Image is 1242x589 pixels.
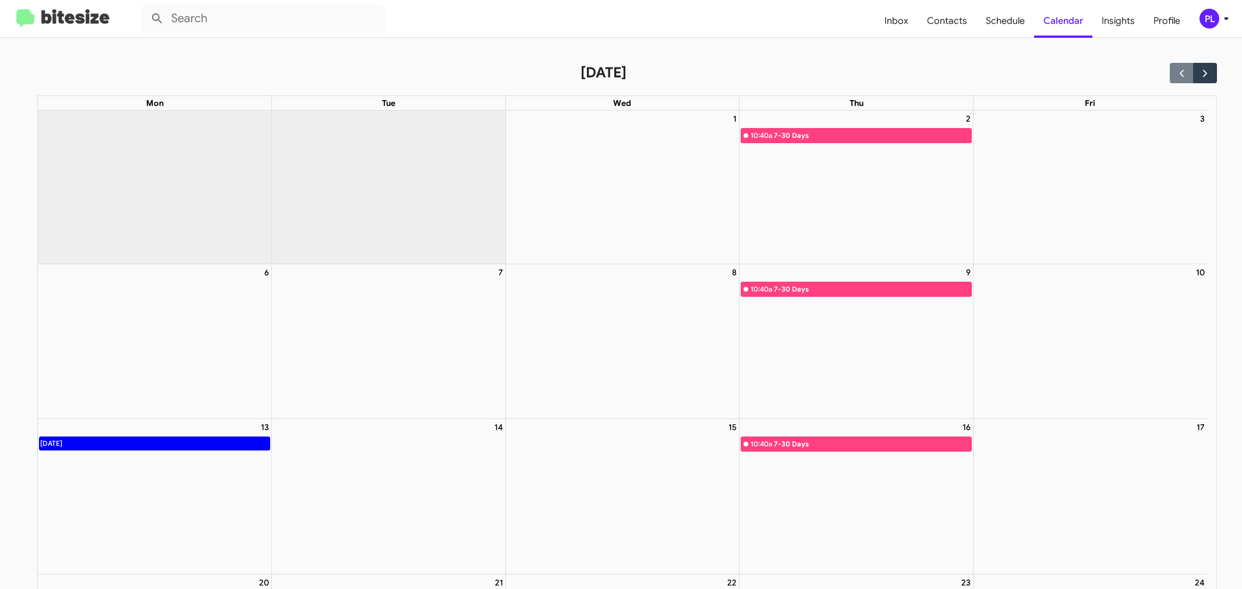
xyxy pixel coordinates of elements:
button: Previous month [1170,63,1194,83]
td: October 1, 2025 [505,111,739,264]
input: Search [141,5,385,33]
a: Wednesday [611,96,634,110]
a: Contacts [918,4,976,38]
a: Friday [1082,96,1098,110]
h2: [DATE] [581,63,627,82]
a: October 13, 2025 [259,419,271,435]
a: October 3, 2025 [1198,111,1207,127]
div: 7-30 Days [774,438,971,450]
td: October 8, 2025 [505,264,739,419]
a: October 10, 2025 [1194,264,1207,281]
td: October 9, 2025 [739,264,974,419]
div: PL [1199,9,1219,29]
a: October 9, 2025 [964,264,973,281]
td: October 15, 2025 [505,419,739,574]
div: 10:40a [751,283,772,295]
div: 7-30 Days [774,130,971,141]
a: October 17, 2025 [1194,419,1207,435]
a: October 7, 2025 [496,264,505,281]
div: [DATE] [40,437,63,450]
td: October 6, 2025 [38,264,272,419]
a: Tuesday [380,96,398,110]
div: 7-30 Days [774,283,971,295]
a: Monday [144,96,166,110]
td: October 16, 2025 [739,419,974,574]
a: Schedule [976,4,1034,38]
a: Insights [1092,4,1144,38]
td: October 13, 2025 [38,419,272,574]
div: 10:40a [751,130,772,141]
a: Calendar [1034,4,1092,38]
a: October 8, 2025 [730,264,739,281]
a: October 15, 2025 [726,419,739,435]
a: Thursday [847,96,866,110]
td: October 2, 2025 [739,111,974,264]
td: October 14, 2025 [272,419,506,574]
a: October 14, 2025 [492,419,505,435]
button: Next month [1193,63,1217,83]
a: October 16, 2025 [960,419,973,435]
a: October 2, 2025 [964,111,973,127]
a: October 1, 2025 [731,111,739,127]
td: October 17, 2025 [973,419,1207,574]
td: October 3, 2025 [973,111,1207,264]
a: October 6, 2025 [262,264,271,281]
td: October 7, 2025 [272,264,506,419]
td: October 10, 2025 [973,264,1207,419]
a: Inbox [875,4,918,38]
a: Profile [1144,4,1190,38]
div: 10:40a [751,438,772,450]
button: PL [1190,9,1229,29]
